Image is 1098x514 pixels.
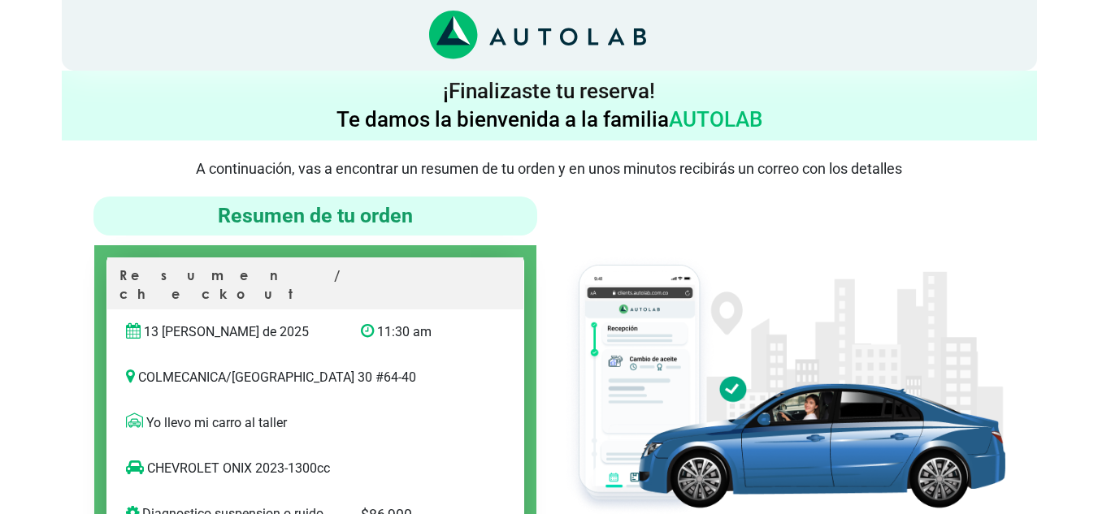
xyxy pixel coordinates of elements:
p: 13 [PERSON_NAME] de 2025 [126,322,336,342]
h4: ¡Finalizaste tu reserva! Te damos la bienvenida a la familia [68,77,1031,134]
h4: Resumen de tu orden [100,203,531,229]
p: Yo llevo mi carro al taller [126,413,505,433]
a: Link al sitio de autolab [429,27,646,42]
span: AUTOLAB [669,107,762,132]
p: A continuación, vas a encontrar un resumen de tu orden y en unos minutos recibirás un correo con ... [62,160,1037,177]
p: COLMECANICA / [GEOGRAPHIC_DATA] 30 #64-40 [126,368,505,387]
p: 11:30 am [361,322,471,342]
p: CHEVROLET ONIX 2023-1300cc [126,459,471,478]
p: Resumen / checkout [119,266,511,309]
